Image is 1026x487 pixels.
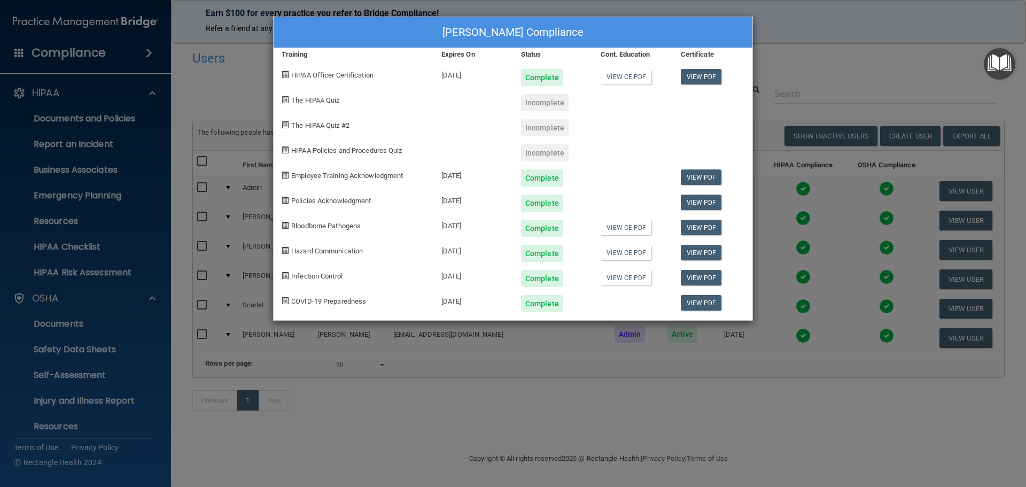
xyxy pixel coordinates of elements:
[433,237,513,262] div: [DATE]
[681,169,722,185] a: View PDF
[521,169,563,187] div: Complete
[274,48,433,61] div: Training
[521,270,563,287] div: Complete
[601,220,651,235] a: View CE PDF
[274,17,752,48] div: [PERSON_NAME] Compliance
[291,197,371,205] span: Policies Acknowledgment
[291,297,366,305] span: COVID-19 Preparedness
[521,144,569,161] div: Incomplete
[681,295,722,311] a: View PDF
[521,245,563,262] div: Complete
[681,220,722,235] a: View PDF
[433,212,513,237] div: [DATE]
[433,287,513,312] div: [DATE]
[593,48,672,61] div: Cont. Education
[601,270,651,285] a: View CE PDF
[433,48,513,61] div: Expires On
[433,61,513,86] div: [DATE]
[984,48,1015,80] button: Open Resource Center
[521,195,563,212] div: Complete
[291,71,374,79] span: HIPAA Officer Certification
[513,48,593,61] div: Status
[521,119,569,136] div: Incomplete
[681,245,722,260] a: View PDF
[521,220,563,237] div: Complete
[681,270,722,285] a: View PDF
[433,161,513,187] div: [DATE]
[291,272,343,280] span: Infection Control
[433,262,513,287] div: [DATE]
[291,146,402,154] span: HIPAA Policies and Procedures Quiz
[673,48,752,61] div: Certificate
[521,94,569,111] div: Incomplete
[601,69,651,84] a: View CE PDF
[681,195,722,210] a: View PDF
[433,187,513,212] div: [DATE]
[291,247,363,255] span: Hazard Communication
[291,121,349,129] span: The HIPAA Quiz #2
[681,69,722,84] a: View PDF
[601,245,651,260] a: View CE PDF
[521,295,563,312] div: Complete
[291,96,339,104] span: The HIPAA Quiz
[291,172,403,180] span: Employee Training Acknowledgment
[291,222,361,230] span: Bloodborne Pathogens
[521,69,563,86] div: Complete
